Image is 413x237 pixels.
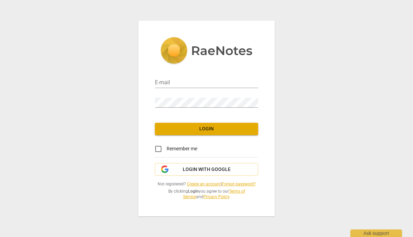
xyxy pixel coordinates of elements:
span: Remember me [167,145,197,152]
b: Login [188,189,199,194]
img: 5ac2273c67554f335776073100b6d88f.svg [160,37,253,65]
span: By clicking you agree to our and . [155,188,258,200]
a: Privacy Policy [203,194,229,199]
span: Login [160,126,253,132]
button: Login with Google [155,163,258,176]
button: Login [155,123,258,135]
span: Not registered? | [155,181,258,187]
a: Forgot password? [222,182,256,186]
a: Terms of Service [183,189,245,200]
span: Login with Google [183,166,231,173]
a: Create an account [187,182,221,186]
div: Ask support [350,229,402,237]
